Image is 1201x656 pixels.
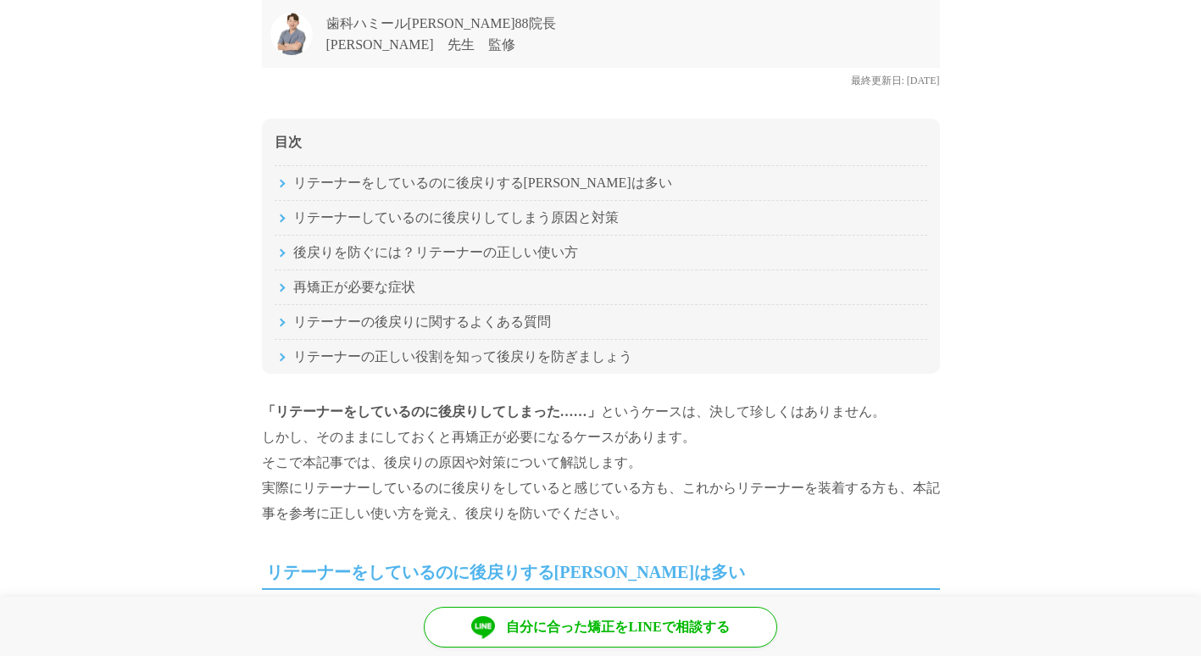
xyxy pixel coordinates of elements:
[262,68,940,93] p: 最終更新日: [DATE]
[275,200,927,235] li: リテーナーしているのに後戻りしてしまう原因と対策
[262,399,940,526] p: というケースは、決して珍しくはありません。 しかし、そのままにしておくと再矯正が必要になるケースがあります。 そこで本記事では、後戻りの原因や対策について解説します。 実際にリテーナーしているの...
[275,339,927,374] li: リテーナーの正しい役割を知って後戻りを防ぎましょう
[275,304,927,339] li: リテーナーの後戻りに関するよくある質問
[326,13,556,55] p: 歯科ハミール[PERSON_NAME]88院長 [PERSON_NAME] 先生 監修
[275,119,927,165] div: 目次
[275,165,927,200] li: リテーナーをしているのに後戻りする[PERSON_NAME]は多い
[275,235,927,270] li: 後戻りを防ぐには？リテーナーの正しい使い方
[275,270,927,304] li: 再矯正が必要な症状
[262,404,601,419] strong: 「リテーナーをしているのに後戻りしてしまった……」
[270,13,313,55] img: 歯科ハミール高田88院長 赤崎 公星 先生
[262,556,940,590] h2: リテーナーをしているのに後戻りする[PERSON_NAME]は多い
[424,607,777,648] a: 自分に合った矯正をLINEで相談する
